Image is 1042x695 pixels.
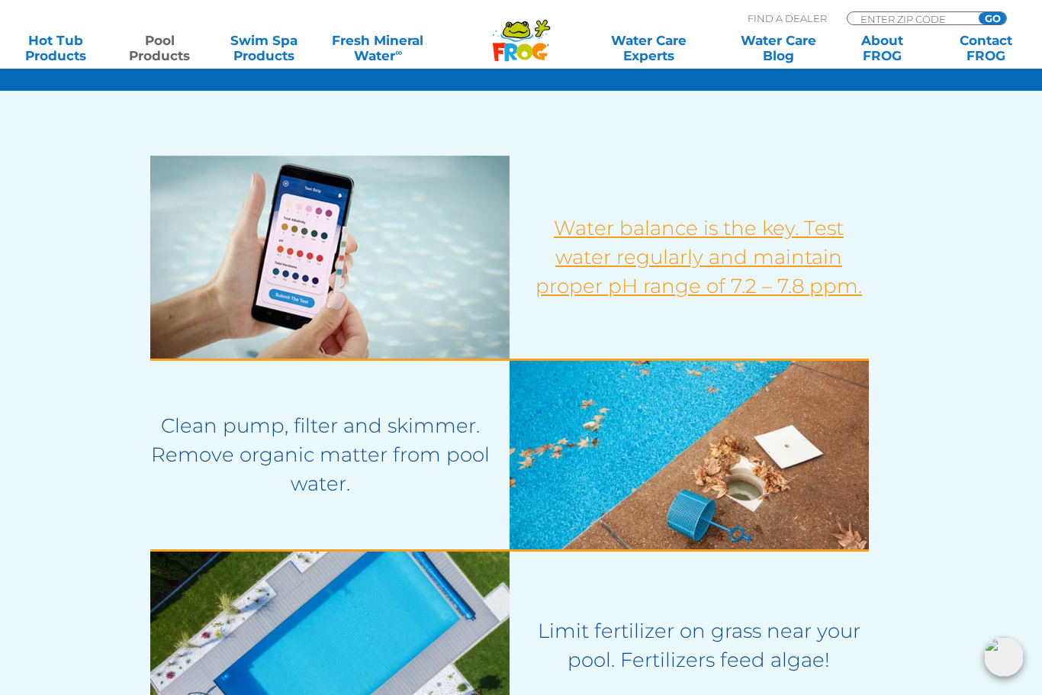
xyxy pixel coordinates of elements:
a: Swim SpaProducts [224,33,304,63]
a: ContactFROG [946,33,1027,63]
a: Water CareBlog [738,33,818,63]
input: Zip Code Form [859,12,962,25]
p: Clean pump, filter and skimmer. Remove organic matter from pool water. [150,411,490,498]
p: Find A Dealer [748,11,827,25]
a: Water balance is the key. Test water regularly and maintain proper pH range of 7.2 – 7.8 ppm. [535,216,862,298]
a: PoolProducts [119,33,200,63]
img: openIcon [984,637,1024,677]
a: Hot TubProducts [15,33,96,63]
img: Pool Skimmer Basket with Leaves — Clear Pool Water Maintenance [510,361,869,549]
input: GO [979,12,1006,24]
p: Limit fertilizer on grass near your pool. Fertilizers feed algae! [529,616,869,674]
a: Water CareExperts [583,33,714,63]
a: Fresh MineralWater∞ [327,33,429,63]
sup: ∞ [395,47,402,58]
img: FROG® Water Care App — Smart Testing and Water Care Management [150,156,510,359]
a: AboutFROG [842,33,923,63]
